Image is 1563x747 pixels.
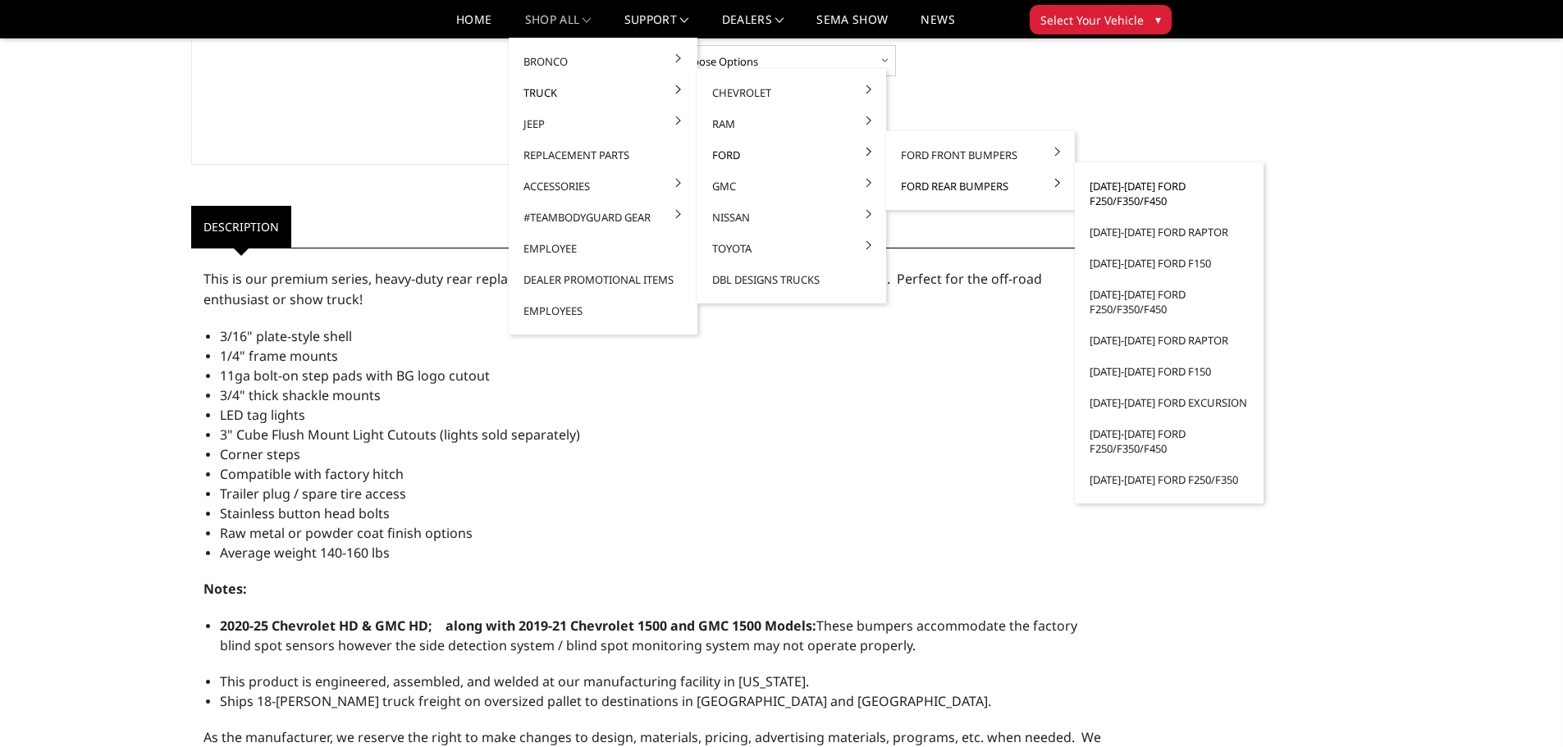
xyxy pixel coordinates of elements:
span: Select Your Vehicle [1040,11,1144,29]
strong: Notes: [203,580,247,598]
a: News [921,14,954,38]
a: [DATE]-[DATE] Ford F150 [1081,356,1257,387]
span: Trailer plug / spare tire access [220,485,406,503]
span: Ships 18-[PERSON_NAME] truck freight on oversized pallet to destinations in [GEOGRAPHIC_DATA] and... [220,692,991,710]
span: This is our premium series, heavy-duty rear replacement bumper featuring off-road Rigid LED light... [203,270,1042,308]
a: Ram [704,108,880,139]
a: [DATE]-[DATE] Ford Excursion [1081,387,1257,418]
a: Jeep [515,108,691,139]
span: LED tag lights [220,406,305,424]
strong: 2020-25 Chevrolet HD & GMC HD; along with 2019-21 Chevrolet 1500 and GMC 1500 Models: [220,617,816,635]
span: 1/4" frame mounts [220,347,338,365]
span: Compatible with factory hitch [220,465,404,483]
a: [DATE]-[DATE] Ford F250/F350/F450 [1081,279,1257,325]
a: Bronco [515,46,691,77]
span: This product is engineered, assembled, and welded at our manufacturing facility in [US_STATE]. [220,672,809,690]
a: [DATE]-[DATE] Ford Raptor [1081,325,1257,356]
span: 3/4" thick shackle mounts [220,386,381,404]
a: [DATE]-[DATE] Ford F250/F350/F450 [1081,171,1257,216]
a: Ford Front Bumpers [893,139,1068,171]
a: Toyota [704,233,880,264]
span: 3" Cube Flush Mount Light Cutouts (lights sold separately) [220,426,580,444]
a: [DATE]-[DATE] Ford F150 [1081,248,1257,279]
span: ▾ [1155,11,1161,28]
a: Dealer Promotional Items [515,264,691,295]
a: GMC [704,171,880,202]
a: DBL Designs Trucks [704,264,880,295]
span: These bumpers accommodate the factory blind spot sensors however the side detection system / blin... [220,617,1077,654]
a: Home [456,14,491,38]
a: [DATE]-[DATE] Ford F250/F350 [1081,464,1257,495]
span: 3/16" plate-style shell [220,327,352,345]
a: Ford [704,139,880,171]
span: Stainless button head bolts [220,504,390,522]
a: Support [624,14,689,38]
iframe: Chat Widget [1481,668,1563,747]
a: Accessories [515,171,691,202]
a: shop all [525,14,592,38]
a: Truck [515,77,691,108]
button: Select Your Vehicle [1030,5,1172,34]
a: Replacement Parts [515,139,691,171]
a: [DATE]-[DATE] Ford Raptor [1081,216,1257,248]
span: Average weight 140-160 lbs [220,544,390,562]
a: Dealers [722,14,784,38]
a: Description [191,206,291,248]
a: SEMA Show [816,14,888,38]
span: 11ga bolt-on step pads with BG logo cutout [220,367,490,385]
a: Ford Rear Bumpers [893,171,1068,202]
a: Nissan [704,202,880,233]
a: Employee [515,233,691,264]
a: #TeamBodyguard Gear [515,202,691,233]
a: Employees [515,295,691,326]
span: Raw metal or powder coat finish options [220,524,473,542]
a: Chevrolet [704,77,880,108]
span: Corner steps [220,445,300,463]
a: [DATE]-[DATE] Ford F250/F350/F450 [1081,418,1257,464]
